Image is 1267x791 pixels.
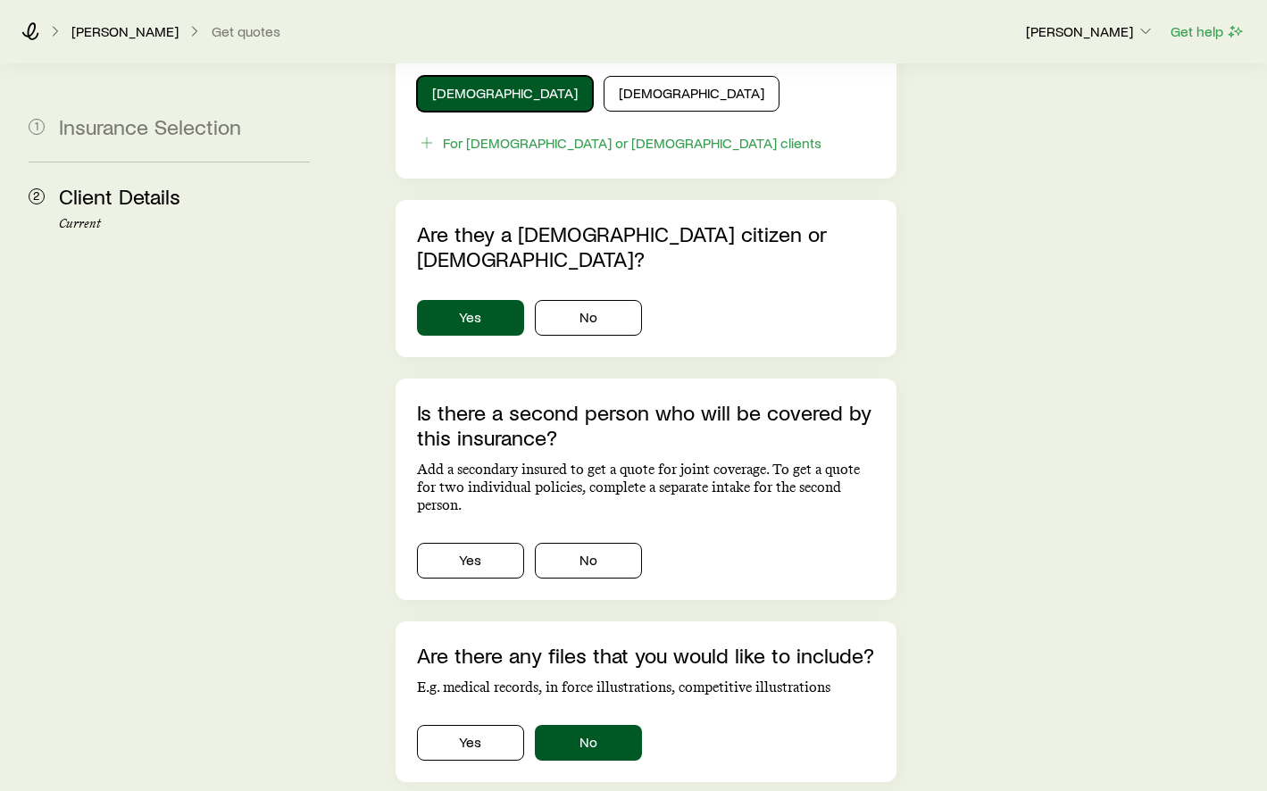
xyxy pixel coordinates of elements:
p: [PERSON_NAME] [71,22,179,40]
span: Insurance Selection [59,113,241,139]
button: [DEMOGRAPHIC_DATA] [604,76,779,112]
button: No [535,300,642,336]
p: Current [59,217,310,231]
button: Get quotes [211,23,281,40]
button: Get help [1170,21,1246,42]
p: Are there any files that you would like to include? [417,643,875,668]
p: [PERSON_NAME] [1026,22,1154,40]
p: E.g. medical records, in force illustrations, competitive illustrations [417,679,875,696]
p: Add a secondary insured to get a quote for joint coverage. To get a quote for two individual poli... [417,461,875,514]
span: Client Details [59,183,180,209]
span: 1 [29,119,45,135]
button: [DEMOGRAPHIC_DATA] [417,76,593,112]
span: 2 [29,188,45,204]
div: For [DEMOGRAPHIC_DATA] or [DEMOGRAPHIC_DATA] clients [443,134,821,152]
button: No [535,543,642,579]
p: Is there a second person who will be covered by this insurance? [417,400,875,450]
button: No [535,725,642,761]
p: Are they a [DEMOGRAPHIC_DATA] citizen or [DEMOGRAPHIC_DATA]? [417,221,875,271]
button: Yes [417,543,524,579]
button: For [DEMOGRAPHIC_DATA] or [DEMOGRAPHIC_DATA] clients [417,133,822,154]
button: Yes [417,725,524,761]
button: [PERSON_NAME] [1025,21,1155,43]
button: Yes [417,300,524,336]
